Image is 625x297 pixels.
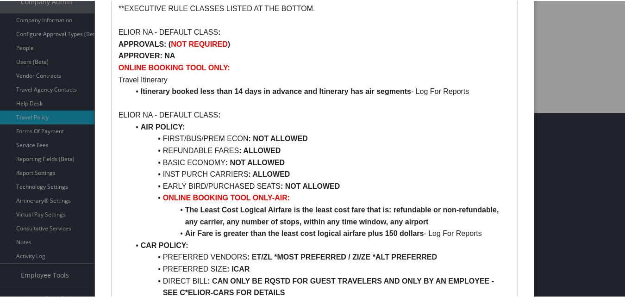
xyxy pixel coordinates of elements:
strong: CAR POLICY: [141,241,188,248]
li: - Log For Reports [130,85,511,97]
li: EARLY BIRD/PURCHASED SEATS [130,179,511,192]
strong: ONLINE BOOKING TOOL ONLY-AIR: [163,193,290,201]
strong: ) [228,39,230,47]
li: INST PURCH CARRIERS [130,167,511,179]
strong: : [218,27,220,35]
p: ELIOR NA - DEFAULT CLASS [119,108,511,120]
strong: APPROVALS: ( [119,39,171,47]
strong: The Least Cost Logical Airfare is the least cost fare that is: refundable or non-refundable, any ... [185,205,501,225]
strong: : ALLOWED [248,169,290,177]
li: REFUNDABLE FARES [130,144,511,156]
strong: : [218,110,220,118]
li: - Log For Reports [130,227,511,239]
strong: Itinerary booked less than 14 days in advance and Itinerary has air segments [141,87,411,94]
strong: : NOT ALLOWED [249,134,308,142]
p: **EXECUTIVE RULE CLASSES LISTED AT THE BOTTOM. [119,2,511,14]
li: PREFERRED VENDORS [130,250,511,262]
strong: : CAN ONLY BE RQSTD FOR GUEST TRAVELERS AND ONLY BY AN EMPLOYEE - SEE C*ELIOR-CARS FOR DETAILS [163,276,496,296]
strong: ONLINE BOOKING TOOL ONLY: [119,63,230,71]
li: BASIC ECONOMY [130,156,511,168]
li: PREFERRED SIZE [130,262,511,274]
strong: : NOT ALLOWED [281,181,340,189]
strong: : NOT ALLOWED [225,158,285,166]
strong: NOT REQUIRED [171,39,228,47]
strong: : ICAR [227,264,250,272]
strong: Air Fare is greater than the least cost logical airfare plus 150 dollars [185,229,424,236]
strong: : ALLOWED [239,146,281,154]
p: ELIOR NA - DEFAULT CLASS [119,25,511,37]
p: Travel Itinerary [119,73,511,85]
strong: APPROVER: NA [119,51,175,59]
li: FIRST/BUS/PREM ECON [130,132,511,144]
strong: : ET/ZL *MOST PREFERRED / ZI/ZE *ALT PREFERRED [247,252,437,260]
strong: AIR POLICY: [141,122,185,130]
